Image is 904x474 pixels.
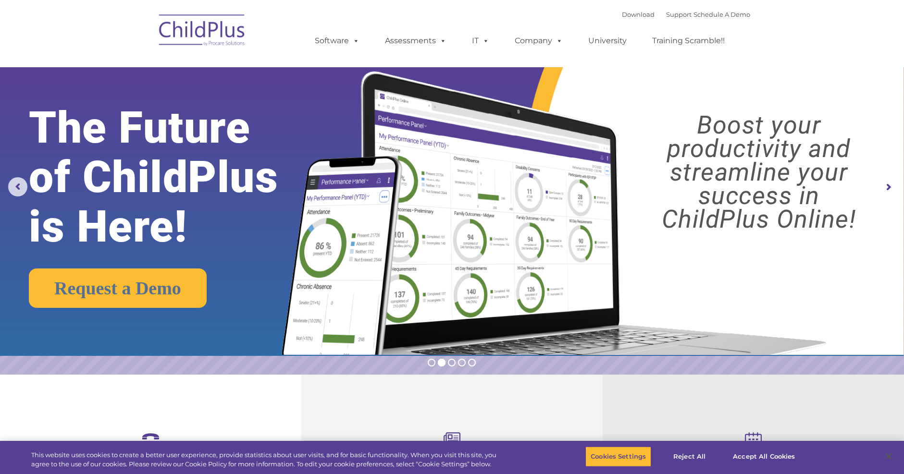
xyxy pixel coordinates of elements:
div: This website uses cookies to create a better user experience, provide statistics about user visit... [31,450,497,469]
a: Training Scramble!! [643,31,734,50]
a: University [579,31,636,50]
a: Software [305,31,369,50]
rs-layer: Boost your productivity and streamline your success in ChildPlus Online! [625,113,893,231]
a: Company [505,31,572,50]
span: Phone number [134,103,174,110]
a: Request a Demo [29,268,207,308]
rs-layer: The Future of ChildPlus is Here! [29,103,318,252]
font: | [622,11,750,18]
button: Accept All Cookies [728,447,800,467]
a: Download [622,11,655,18]
a: Support [666,11,692,18]
a: Assessments [375,31,456,50]
span: Last name [134,63,163,71]
button: Cookies Settings [585,447,651,467]
a: Schedule A Demo [693,11,750,18]
img: ChildPlus by Procare Solutions [154,8,250,56]
button: Close [878,446,899,467]
a: IT [462,31,499,50]
button: Reject All [659,447,719,467]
